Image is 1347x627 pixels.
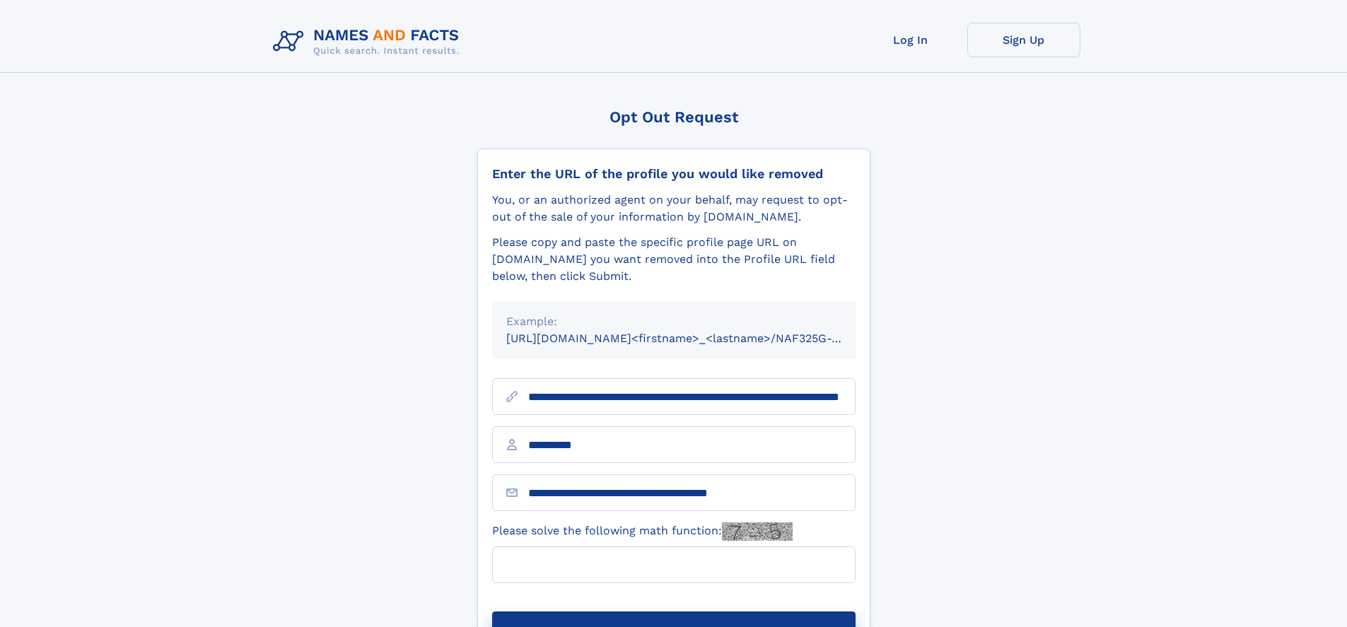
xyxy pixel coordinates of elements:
[492,522,793,541] label: Please solve the following math function:
[854,23,967,57] a: Log In
[492,234,856,285] div: Please copy and paste the specific profile page URL on [DOMAIN_NAME] you want removed into the Pr...
[492,192,856,225] div: You, or an authorized agent on your behalf, may request to opt-out of the sale of your informatio...
[492,166,856,182] div: Enter the URL of the profile you would like removed
[506,313,841,330] div: Example:
[267,23,471,61] img: Logo Names and Facts
[967,23,1080,57] a: Sign Up
[506,332,882,345] small: [URL][DOMAIN_NAME]<firstname>_<lastname>/NAF325G-xxxxxxxx
[477,108,870,126] div: Opt Out Request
